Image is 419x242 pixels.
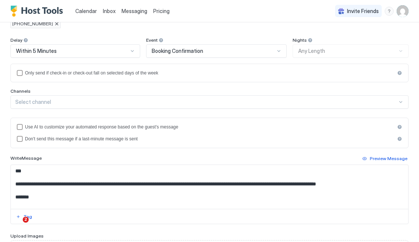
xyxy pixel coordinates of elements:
[146,37,158,43] span: Event
[397,5,409,17] div: User profile
[17,124,402,130] div: useAI
[385,7,394,16] div: menu
[16,48,57,54] span: Within 5 Minutes
[11,165,408,209] textarea: Input Field
[75,7,97,15] a: Calendar
[75,8,97,14] span: Calendar
[103,7,116,15] a: Inbox
[10,233,44,239] span: Upload Images
[122,7,147,15] a: Messaging
[7,217,25,235] iframe: Intercom live chat
[25,124,395,130] div: Use AI to customize your automated response based on the guest's message
[12,20,53,27] span: [PHONE_NUMBER]
[122,8,147,14] span: Messaging
[103,8,116,14] span: Inbox
[10,6,66,17] a: Host Tools Logo
[153,8,170,15] span: Pricing
[10,155,42,161] span: Write Message
[370,155,407,162] div: Preview Message
[25,136,395,141] div: Don't send this message if a last-minute message is sent
[361,154,409,163] button: Preview Message
[347,8,379,15] span: Invite Friends
[17,70,402,76] div: isLimited
[15,212,33,221] button: Tag
[15,99,397,105] div: Select channel
[10,88,31,94] span: Channels
[23,213,32,220] div: Tag
[152,48,203,54] span: Booking Confirmation
[25,70,395,76] div: Only send if check-in or check-out fall on selected days of the week
[23,217,29,223] span: 2
[293,37,307,43] span: Nights
[10,37,22,43] span: Delay
[17,136,402,142] div: disableIfLastMinute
